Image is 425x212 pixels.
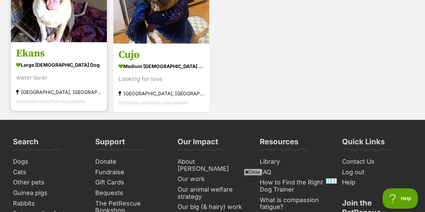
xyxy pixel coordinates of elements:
div: water lover [16,73,102,82]
h3: Support [95,137,125,150]
a: Cujo medium [DEMOGRAPHIC_DATA] Dog Looking for love [GEOGRAPHIC_DATA], [GEOGRAPHIC_DATA] Intersta... [113,43,209,112]
a: Fundraise [93,167,168,178]
a: Rabbits [10,198,86,209]
span: Interstate adoption unavailable [118,100,188,105]
a: Guinea pigs [10,188,86,198]
a: Contact Us [339,157,415,167]
a: Ekans large [DEMOGRAPHIC_DATA] Dog water lover [GEOGRAPHIC_DATA], [GEOGRAPHIC_DATA] Interstate ad... [11,42,107,111]
a: Other pets [10,177,86,188]
div: Looking for love [118,75,204,84]
a: Dogs [10,157,86,167]
div: [GEOGRAPHIC_DATA], [GEOGRAPHIC_DATA] [16,87,102,97]
h3: Ekans [16,47,102,60]
h3: Resources [260,137,298,150]
h3: Search [13,137,39,150]
h3: Cujo [118,48,204,61]
div: large [DEMOGRAPHIC_DATA] Dog [16,60,102,70]
a: Help [339,177,415,188]
a: FAQ [257,167,332,178]
iframe: Advertisement [88,178,337,209]
span: Close [244,168,262,175]
a: Our work [175,174,250,184]
div: [GEOGRAPHIC_DATA], [GEOGRAPHIC_DATA] [118,89,204,98]
iframe: Help Scout Beacon - Open [382,188,418,209]
a: Log out [339,167,415,178]
a: Library [257,157,332,167]
a: Donate [93,157,168,167]
a: Cats [10,167,86,178]
h3: Quick Links [342,137,385,150]
h3: Our Impact [178,137,218,150]
div: medium [DEMOGRAPHIC_DATA] Dog [118,61,204,71]
span: Interstate adoption unavailable [16,98,85,104]
a: About [PERSON_NAME] [175,157,250,174]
